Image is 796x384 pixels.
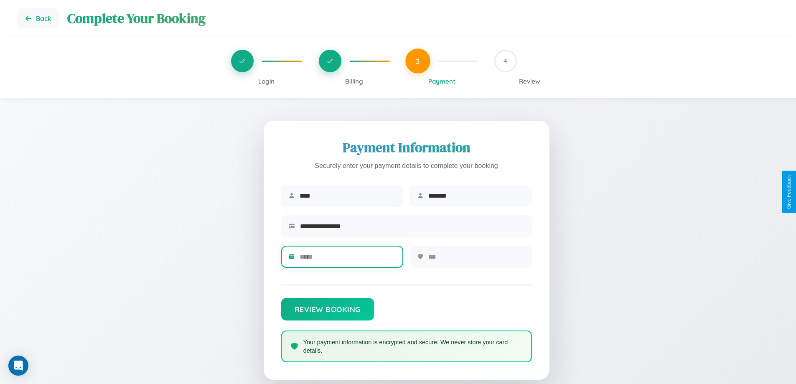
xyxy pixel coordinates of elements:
[519,77,540,85] span: Review
[416,56,420,66] span: 3
[17,8,59,28] button: Go back
[504,57,507,65] span: 4
[281,138,532,157] h2: Payment Information
[281,298,374,320] button: Review Booking
[428,77,455,85] span: Payment
[67,9,779,28] h1: Complete Your Booking
[258,77,275,85] span: Login
[345,77,363,85] span: Billing
[8,356,28,376] div: Open Intercom Messenger
[786,175,792,209] div: Give Feedback
[281,160,532,172] p: Securely enter your payment details to complete your booking
[303,338,523,355] p: Your payment information is encrypted and secure. We never store your card details.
